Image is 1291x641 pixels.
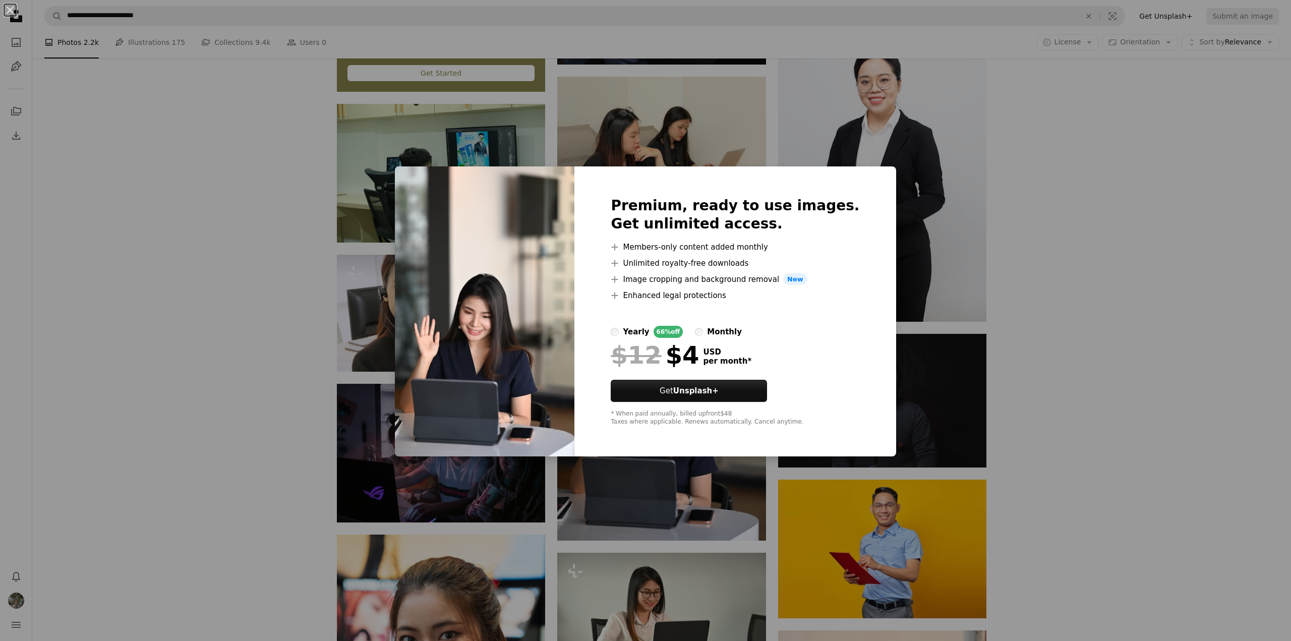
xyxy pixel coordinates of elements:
li: Enhanced legal protections [611,289,859,302]
div: yearly [623,326,649,338]
span: USD [703,347,751,357]
strong: Unsplash+ [673,386,719,395]
div: 66% off [654,326,683,338]
input: monthly [695,328,703,336]
a: GetUnsplash+ [611,380,767,402]
div: monthly [707,326,742,338]
li: Unlimited royalty-free downloads [611,257,859,269]
span: New [783,273,807,285]
li: Members-only content added monthly [611,241,859,253]
h2: Premium, ready to use images. Get unlimited access. [611,197,859,233]
li: Image cropping and background removal [611,273,859,285]
div: $4 [611,342,699,368]
div: * When paid annually, billed upfront $48 Taxes where applicable. Renews automatically. Cancel any... [611,410,859,426]
span: $12 [611,342,661,368]
input: yearly66%off [611,328,619,336]
img: premium_photo-1661584045161-430c2dbe1f74 [395,166,574,457]
span: per month * [703,357,751,366]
